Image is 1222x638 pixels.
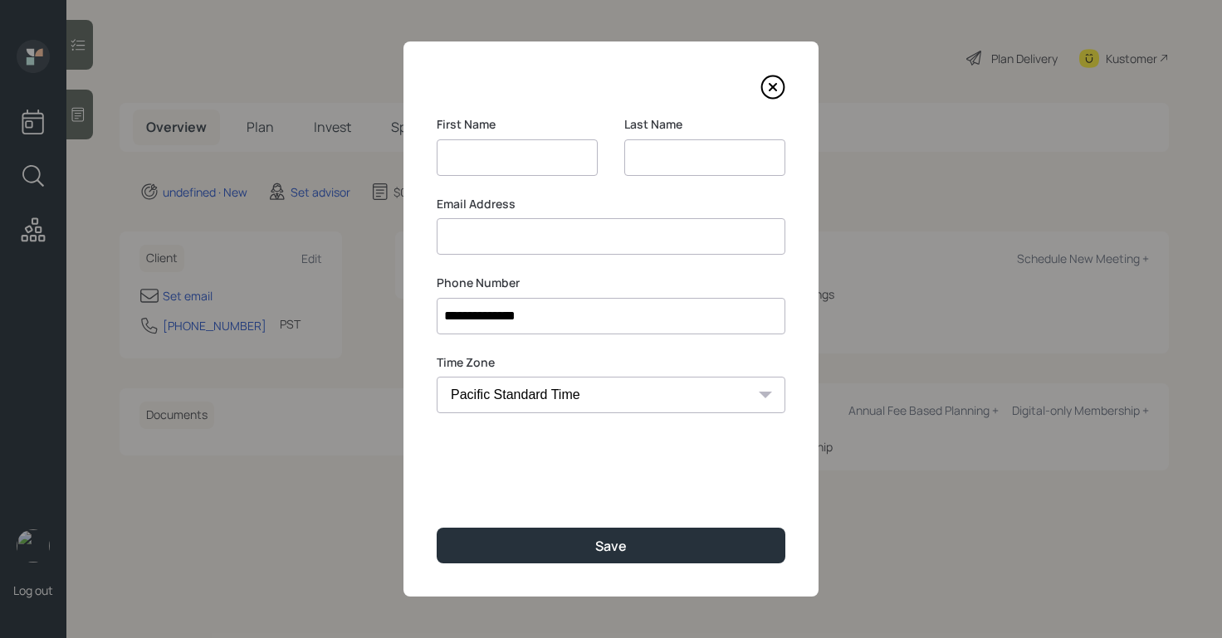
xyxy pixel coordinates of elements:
[624,116,785,133] label: Last Name
[595,537,627,555] div: Save
[437,354,785,371] label: Time Zone
[437,275,785,291] label: Phone Number
[437,196,785,212] label: Email Address
[437,116,598,133] label: First Name
[437,528,785,563] button: Save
